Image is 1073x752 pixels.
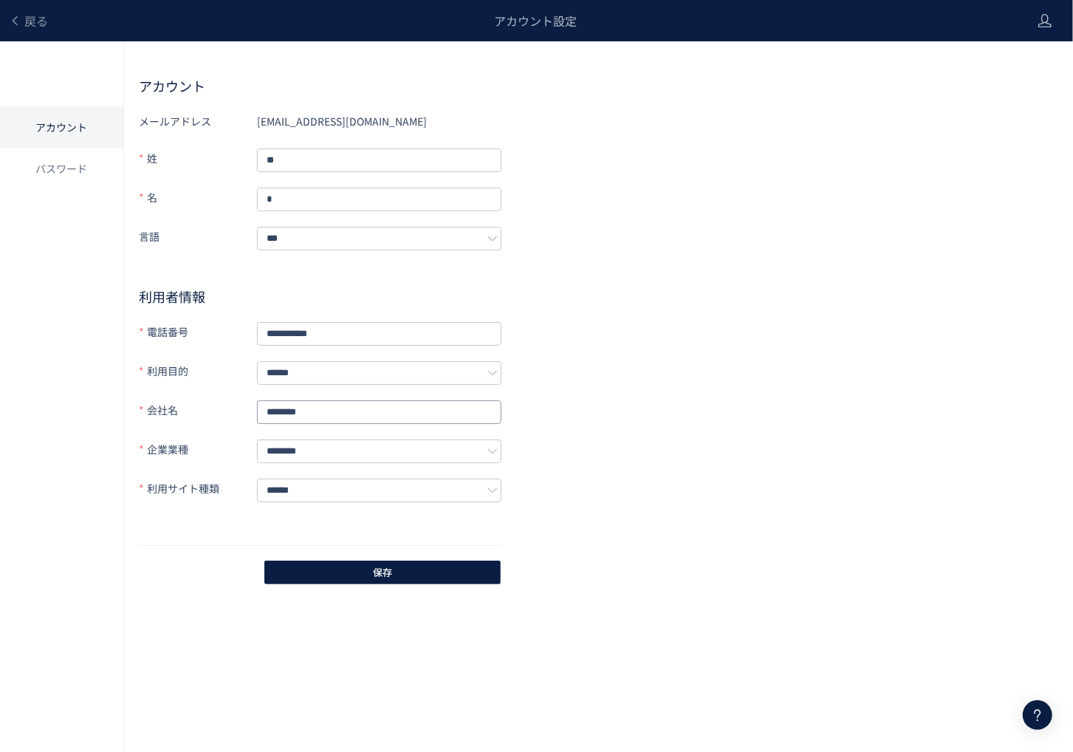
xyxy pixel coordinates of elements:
label: 言語 [139,225,257,250]
label: 姓 [139,146,257,172]
span: 保存 [373,561,392,584]
label: 利用目的 [139,359,257,385]
label: 電話番号 [139,320,257,346]
h2: アカウント [139,77,1058,95]
h2: 利用者情報 [139,287,501,305]
label: 名 [139,185,257,211]
label: 利用サイト種類 [139,476,257,502]
span: 戻る [24,12,48,30]
label: メールアドレス [139,109,257,133]
button: 保存 [264,561,501,584]
div: [EMAIL_ADDRESS][DOMAIN_NAME] [257,109,501,133]
label: 企業業種 [139,437,257,463]
label: 会社名 [139,398,257,424]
